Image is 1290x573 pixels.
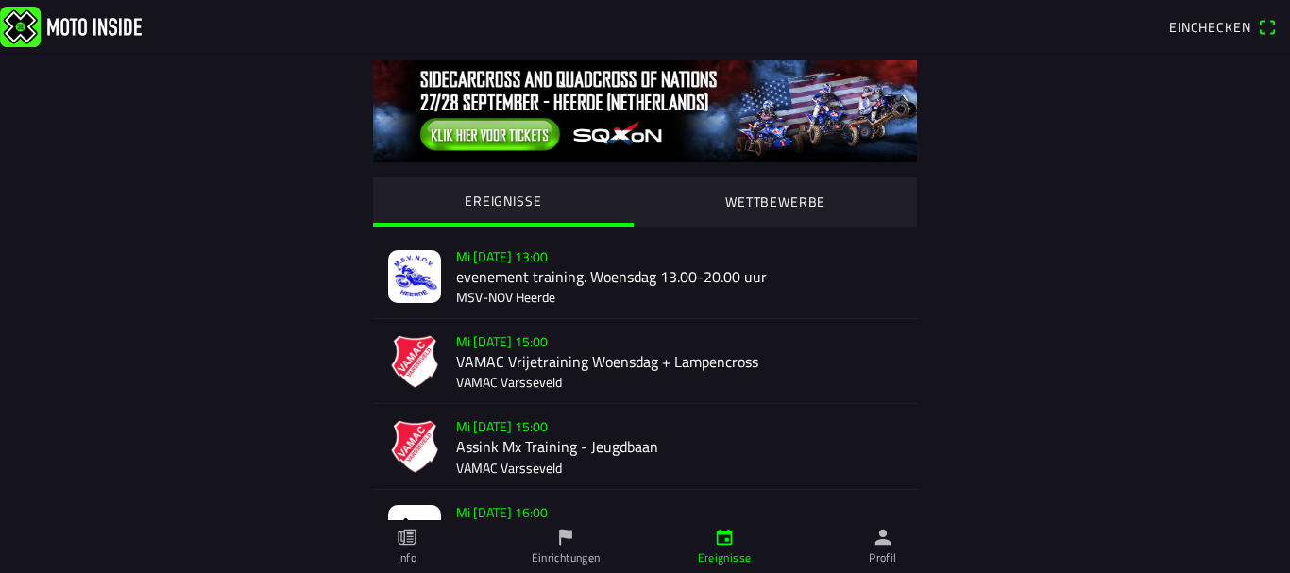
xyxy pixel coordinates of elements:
[634,177,917,227] ion-segment-button: WETTBEWERBE
[398,549,416,566] ion-label: Info
[873,527,893,548] ion-icon: person
[373,234,917,319] a: Mi [DATE] 13:00evenement training. Woensdag 13.00-20.00 uurMSV-NOV Heerde
[388,250,441,303] img: HB9CZK0ba5W2kw4jhtiGJpVc7eVAXztgf6S6WHzU.jpg
[698,549,752,566] ion-label: Ereignisse
[373,177,634,227] ion-segment-button: EREIGNISSE
[373,60,917,162] img: 0tIKNvXMbOBQGQ39g5GyH2eKrZ0ImZcyIMR2rZNf.jpg
[388,420,441,473] img: xILXvsUnwCQFTW5XZ3Prwt2yAS3TDKuBijgiNKBx.png
[388,335,441,388] img: O20psfnjAgl6TZjgMaxhcmaJQVhFmzZHKLKV0apc.png
[397,527,417,548] ion-icon: paper
[555,527,576,548] ion-icon: flag
[388,505,441,558] img: 7VQxMMN4RRmEkn98gJeQiEBAqoxWkjTYAqvjh537.jpg
[373,404,917,489] a: Mi [DATE] 15:00Assink Mx Training - JeugdbaanVAMAC Varsseveld
[532,549,601,566] ion-label: Einrichtungen
[1169,17,1250,37] span: Einchecken
[1160,10,1286,42] a: Eincheckenqr scanner
[714,527,735,548] ion-icon: calendar
[869,549,896,566] ion-label: Profil
[373,319,917,404] a: Mi [DATE] 15:00VAMAC Vrijetraining Woensdag + LampencrossVAMAC Varsseveld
